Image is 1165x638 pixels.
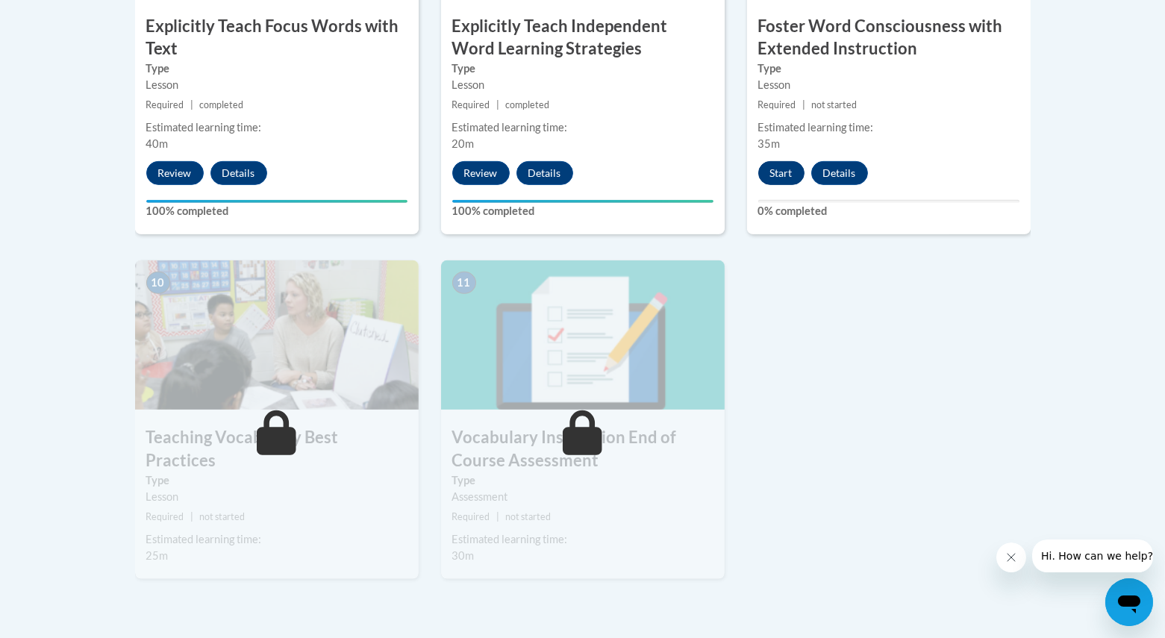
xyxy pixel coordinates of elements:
[135,426,419,472] h3: Teaching Vocabulary Best Practices
[452,137,475,150] span: 20m
[452,489,713,505] div: Assessment
[452,272,476,294] span: 11
[146,200,407,203] div: Your progress
[758,99,796,110] span: Required
[452,549,475,562] span: 30m
[452,200,713,203] div: Your progress
[758,137,781,150] span: 35m
[146,137,169,150] span: 40m
[758,203,1019,219] label: 0% completed
[452,119,713,136] div: Estimated learning time:
[146,272,170,294] span: 10
[996,542,1026,572] iframe: Close message
[146,549,169,562] span: 25m
[146,99,184,110] span: Required
[146,60,407,77] label: Type
[747,15,1031,61] h3: Foster Word Consciousness with Extended Instruction
[146,119,407,136] div: Estimated learning time:
[190,99,193,110] span: |
[190,511,193,522] span: |
[758,77,1019,93] div: Lesson
[505,99,549,110] span: completed
[452,60,713,77] label: Type
[146,203,407,219] label: 100% completed
[516,161,573,185] button: Details
[146,161,204,185] button: Review
[758,60,1019,77] label: Type
[146,472,407,489] label: Type
[811,99,857,110] span: not started
[1105,578,1153,626] iframe: Button to launch messaging window
[496,511,499,522] span: |
[146,511,184,522] span: Required
[210,161,267,185] button: Details
[811,161,868,185] button: Details
[452,161,510,185] button: Review
[496,99,499,110] span: |
[441,15,725,61] h3: Explicitly Teach Independent Word Learning Strategies
[758,161,805,185] button: Start
[199,511,245,522] span: not started
[452,203,713,219] label: 100% completed
[441,260,725,410] img: Course Image
[452,511,490,522] span: Required
[1032,540,1153,572] iframe: Message from company
[758,119,1019,136] div: Estimated learning time:
[146,531,407,548] div: Estimated learning time:
[441,426,725,472] h3: Vocabulary Instruction End of Course Assessment
[505,511,551,522] span: not started
[199,99,243,110] span: completed
[146,489,407,505] div: Lesson
[452,472,713,489] label: Type
[135,15,419,61] h3: Explicitly Teach Focus Words with Text
[146,77,407,93] div: Lesson
[452,77,713,93] div: Lesson
[802,99,805,110] span: |
[452,99,490,110] span: Required
[452,531,713,548] div: Estimated learning time:
[135,260,419,410] img: Course Image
